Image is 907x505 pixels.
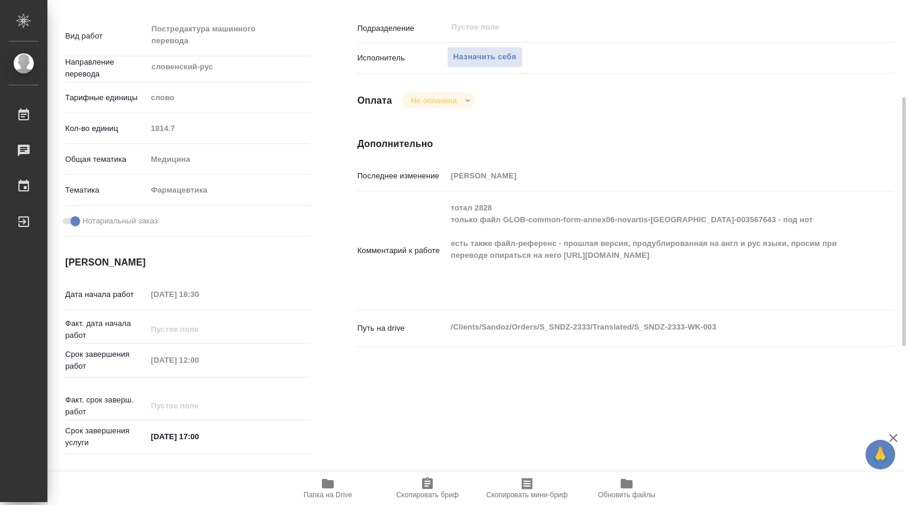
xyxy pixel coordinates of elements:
[65,30,147,42] p: Вид работ
[147,149,310,170] div: Медицина
[65,184,147,196] p: Тематика
[357,23,447,34] p: Подразделение
[357,137,894,151] h4: Дополнительно
[147,180,310,200] div: Фармацевтика
[870,442,890,467] span: 🙏
[278,472,378,505] button: Папка на Drive
[147,286,251,303] input: Пустое поле
[304,491,352,499] span: Папка на Drive
[65,318,147,341] p: Факт. дата начала работ
[65,349,147,372] p: Срок завершения работ
[577,472,676,505] button: Обновить файлы
[357,322,447,334] p: Путь на drive
[357,94,392,108] h4: Оплата
[866,440,895,469] button: 🙏
[65,425,147,449] p: Срок завершения услуги
[378,472,477,505] button: Скопировать бриф
[147,428,251,445] input: ✎ Введи что-нибудь
[65,154,147,165] p: Общая тематика
[447,317,849,337] textarea: /Clients/Sandoz/Orders/S_SNDZ-2333/Translated/S_SNDZ-2333-WK-003
[65,123,147,135] p: Кол-во единиц
[447,167,849,184] input: Пустое поле
[65,56,147,80] p: Направление перевода
[407,95,460,106] button: Не оплачена
[147,88,310,108] div: слово
[147,120,310,137] input: Пустое поле
[357,245,447,257] p: Комментарий к работе
[451,20,822,34] input: Пустое поле
[357,170,447,182] p: Последнее изменение
[477,472,577,505] button: Скопировать мини-бриф
[65,394,147,418] p: Факт. срок заверш. работ
[65,255,310,270] h4: [PERSON_NAME]
[447,47,523,68] button: Назначить себя
[486,491,567,499] span: Скопировать мини-бриф
[65,289,147,301] p: Дата начала работ
[401,92,474,108] div: Не оплачена
[147,321,251,338] input: Пустое поле
[82,215,158,227] span: Нотариальный заказ
[598,491,656,499] span: Обновить файлы
[357,52,447,64] p: Исполнитель
[453,50,516,64] span: Назначить себя
[396,491,458,499] span: Скопировать бриф
[447,198,849,301] textarea: тотал 2828 только файл GLOB-common-form-annex06-novartis-[GEOGRAPHIC_DATA]-003567643 - под нот ес...
[147,397,251,414] input: Пустое поле
[65,92,147,104] p: Тарифные единицы
[147,351,251,369] input: Пустое поле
